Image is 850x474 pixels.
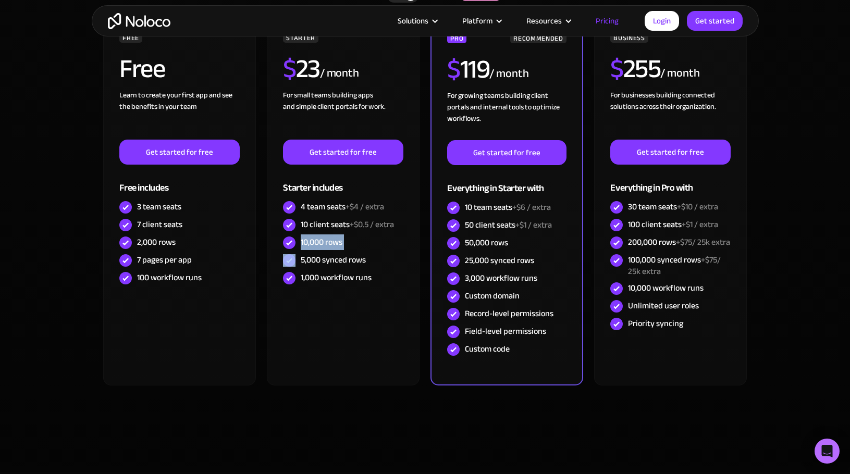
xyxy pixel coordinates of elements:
div: 10,000 workflow runs [628,282,704,294]
div: Field-level permissions [465,326,546,337]
div: Free includes [119,165,239,198]
div: Record-level permissions [465,308,553,319]
div: For growing teams building client portals and internal tools to optimize workflows. [447,90,566,140]
a: Get started [687,11,743,31]
div: 7 client seats [137,219,182,230]
div: RECOMMENDED [510,33,566,43]
div: Open Intercom Messenger [815,439,840,464]
span: $ [283,44,296,93]
div: 100,000 synced rows [628,254,730,277]
div: / month [489,66,528,82]
span: +$1 / extra [682,217,718,232]
div: 200,000 rows [628,236,730,248]
div: 3 team seats [137,201,181,213]
div: / month [660,65,699,82]
div: Solutions [385,14,449,28]
div: 30 team seats [628,201,718,213]
div: Everything in Starter with [447,165,566,199]
div: Solutions [398,14,428,28]
div: Custom domain [465,290,520,302]
div: 50 client seats [465,219,552,231]
span: $ [610,44,623,93]
div: Unlimited user roles [628,300,699,311]
div: Starter includes [283,165,403,198]
div: 2,000 rows [137,236,176,248]
div: 1,000 workflow runs [301,272,372,283]
h2: Free [119,56,165,82]
div: Everything in Pro with [610,165,730,198]
div: 10 client seats [301,219,394,230]
div: 100 workflow runs [137,272,202,283]
div: For businesses building connected solutions across their organization. ‍ [610,90,730,140]
a: Get started for free [610,140,730,165]
span: +$10 / extra [677,199,718,215]
h2: 119 [447,56,489,82]
div: Learn to create your first app and see the benefits in your team ‍ [119,90,239,140]
div: 50,000 rows [465,237,508,248]
div: 3,000 workflow runs [465,272,537,284]
span: +$75/ 25k extra [628,252,721,279]
a: Pricing [583,14,632,28]
div: 5,000 synced rows [301,254,366,266]
div: Priority syncing [628,318,683,329]
a: Get started for free [119,140,239,165]
div: Resources [526,14,562,28]
div: Resources [513,14,583,28]
div: BUSINESS [610,32,648,43]
span: $ [447,45,460,94]
span: +$1 / extra [515,217,552,233]
div: 10 team seats [465,202,551,213]
span: +$4 / extra [346,199,384,215]
h2: 255 [610,56,660,82]
a: Get started for free [283,140,403,165]
span: +$6 / extra [512,199,551,215]
div: For small teams building apps and simple client portals for work. ‍ [283,90,403,140]
div: Platform [462,14,492,28]
a: home [108,13,170,29]
h2: 23 [283,56,320,82]
a: Get started for free [447,140,566,165]
div: 10,000 rows [301,236,342,248]
div: PRO [447,33,466,43]
div: / month [320,65,359,82]
div: 7 pages per app [137,254,192,266]
span: +$75/ 25k extra [676,234,730,250]
div: 25,000 synced rows [465,255,534,266]
div: 4 team seats [301,201,384,213]
span: +$0.5 / extra [350,217,394,232]
div: 100 client seats [628,219,718,230]
div: Custom code [465,343,510,355]
div: Platform [449,14,513,28]
a: Login [645,11,679,31]
div: FREE [119,32,142,43]
div: STARTER [283,32,318,43]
